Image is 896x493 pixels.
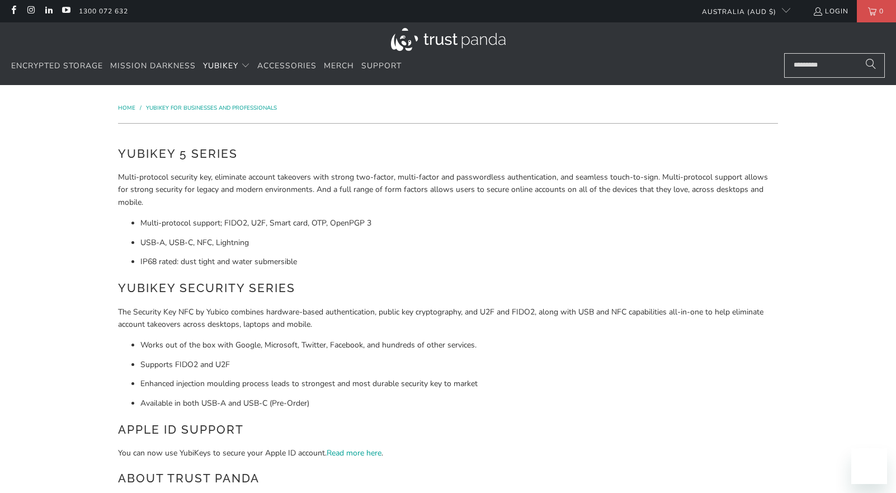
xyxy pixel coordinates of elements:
[257,60,317,71] span: Accessories
[118,104,135,112] span: Home
[140,237,778,249] li: USB-A, USB-C, NFC, Lightning
[118,421,778,439] h2: Apple ID Support
[361,60,402,71] span: Support
[140,256,778,268] li: IP68 rated: dust tight and water submersible
[361,53,402,79] a: Support
[118,447,778,459] p: You can now use YubiKeys to secure your Apple ID account. .
[324,60,354,71] span: Merch
[118,145,778,163] h2: YubiKey 5 Series
[61,7,70,16] a: Trust Panda Australia on YouTube
[140,397,778,410] li: Available in both USB-A and USB-C (Pre-Order)
[118,306,778,331] p: The Security Key NFC by Yubico combines hardware-based authentication, public key cryptography, a...
[140,378,778,390] li: Enhanced injection moulding process leads to strongest and most durable security key to market
[140,339,778,351] li: Works out of the box with Google, Microsoft, Twitter, Facebook, and hundreds of other services.
[118,469,778,487] h2: About Trust Panda
[813,5,848,17] a: Login
[257,53,317,79] a: Accessories
[118,279,778,297] h2: YubiKey Security Series
[327,448,381,458] a: Read more here
[857,53,885,78] button: Search
[146,104,277,112] a: YubiKey for Businesses and Professionals
[851,448,887,484] iframe: Button to launch messaging window
[11,60,103,71] span: Encrypted Storage
[203,53,250,79] summary: YubiKey
[391,28,506,51] img: Trust Panda Australia
[784,53,885,78] input: Search...
[118,171,778,209] p: Multi-protocol security key, eliminate account takeovers with strong two-factor, multi-factor and...
[8,7,18,16] a: Trust Panda Australia on Facebook
[11,53,402,79] nav: Translation missing: en.navigation.header.main_nav
[11,53,103,79] a: Encrypted Storage
[26,7,35,16] a: Trust Panda Australia on Instagram
[140,104,142,112] span: /
[140,359,778,371] li: Supports FIDO2 and U2F
[140,217,778,229] li: Multi-protocol support; FIDO2, U2F, Smart card, OTP, OpenPGP 3
[324,53,354,79] a: Merch
[110,53,196,79] a: Mission Darkness
[44,7,53,16] a: Trust Panda Australia on LinkedIn
[79,5,128,17] a: 1300 072 632
[110,60,196,71] span: Mission Darkness
[118,104,137,112] a: Home
[203,60,238,71] span: YubiKey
